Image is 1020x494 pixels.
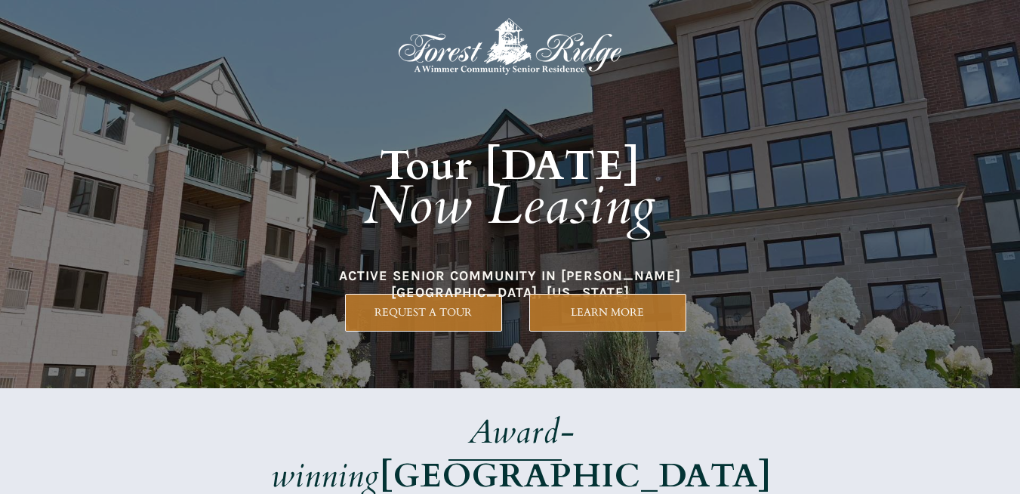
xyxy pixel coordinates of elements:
span: REQUEST A TOUR [346,306,501,319]
span: ACTIVE SENIOR COMMUNITY IN [PERSON_NAME][GEOGRAPHIC_DATA], [US_STATE] [339,267,681,301]
em: Now Leasing [364,169,656,242]
a: REQUEST A TOUR [345,294,502,332]
strong: Tour [DATE] [380,138,641,194]
span: LEARN MORE [530,306,686,319]
a: LEARN MORE [529,294,686,332]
